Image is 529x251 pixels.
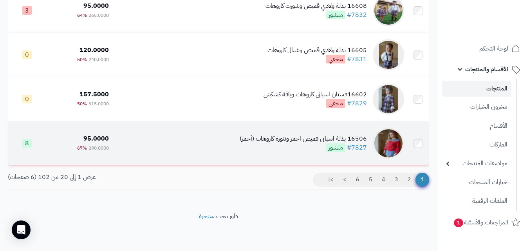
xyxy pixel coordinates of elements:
a: المراجعات والأسئلة1 [442,213,524,232]
span: 265.0000 [88,12,109,19]
span: 1 [415,173,429,187]
span: مخفي [326,55,345,63]
span: منشور [326,11,345,19]
a: الملفات الرقمية [442,193,511,209]
a: المنتجات [442,81,511,97]
div: 16506 بدلة اسباني قميص احمر وتنورة كاروهات (أحمر) [240,134,367,143]
a: #7831 [347,54,367,64]
div: 16602فستان اسباني كاروهات وياقة كشكش [264,90,367,99]
span: منشور [326,143,345,152]
a: 5 [364,173,377,187]
a: الماركات [442,136,511,153]
span: الأقسام والمنتجات [465,64,508,75]
span: لوحة التحكم [479,43,508,54]
span: مخفي [326,99,345,108]
span: 95.0000 [83,1,109,11]
span: 315.0000 [88,100,109,107]
a: #7827 [347,143,367,152]
span: 8 [22,139,32,148]
a: متجرة [199,211,213,221]
a: لوحة التحكم [442,39,524,58]
span: المراجعات والأسئلة [453,217,508,228]
span: 95.0000 [83,134,109,143]
div: عرض 1 إلى 20 من 102 (6 صفحات) [2,173,218,182]
span: 50% [77,56,87,63]
span: 64% [77,12,87,19]
a: > [338,173,351,187]
a: #7832 [347,10,367,20]
a: الأقسام [442,117,511,134]
a: #7829 [347,99,367,108]
span: 290.0000 [88,144,109,152]
div: Open Intercom Messenger [12,220,31,239]
span: 67% [77,144,87,152]
a: خيارات المنتجات [442,174,511,191]
img: 16605 بدلة ولادي قميص وشيال كاروهات [373,39,404,70]
span: 240.0000 [88,56,109,63]
a: مواصفات المنتجات [442,155,511,172]
img: logo-2.png [476,21,522,37]
div: 16608 بدلة ولادي قميص وشورت كاروهات [265,2,367,11]
span: 0 [22,51,32,59]
a: مخزون الخيارات [442,99,511,116]
img: 16602فستان اسباني كاروهات وياقة كشكش [373,83,404,115]
a: 6 [351,173,364,187]
div: 16605 بدلة ولادي قميص وشيال كاروهات [267,46,367,55]
span: 120.0000 [79,45,109,55]
img: 16506 بدلة اسباني قميص احمر وتنورة كاروهات (أحمر) [373,128,404,159]
a: >| [323,173,338,187]
span: 50% [77,100,87,107]
a: 4 [377,173,390,187]
span: 1 [454,218,463,227]
span: 0 [22,95,32,103]
a: 3 [390,173,403,187]
span: 3 [22,6,32,15]
span: 157.5000 [79,90,109,99]
a: 2 [403,173,416,187]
